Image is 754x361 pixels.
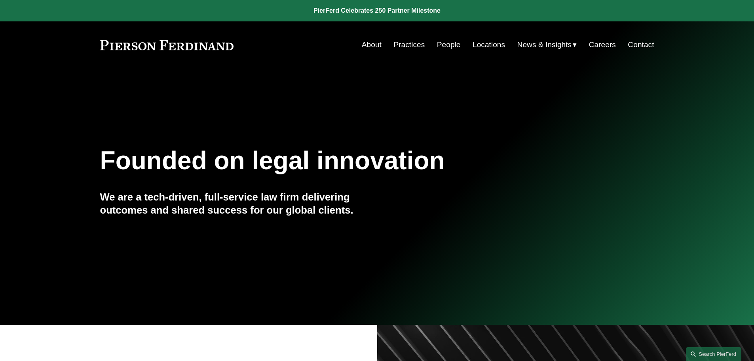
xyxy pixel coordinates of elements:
a: About [362,37,382,52]
a: People [437,37,461,52]
a: folder dropdown [517,37,577,52]
a: Search this site [686,347,741,361]
h4: We are a tech-driven, full-service law firm delivering outcomes and shared success for our global... [100,191,377,216]
a: Locations [473,37,505,52]
h1: Founded on legal innovation [100,146,562,175]
a: Careers [589,37,616,52]
a: Contact [628,37,654,52]
a: Practices [393,37,425,52]
span: News & Insights [517,38,572,52]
